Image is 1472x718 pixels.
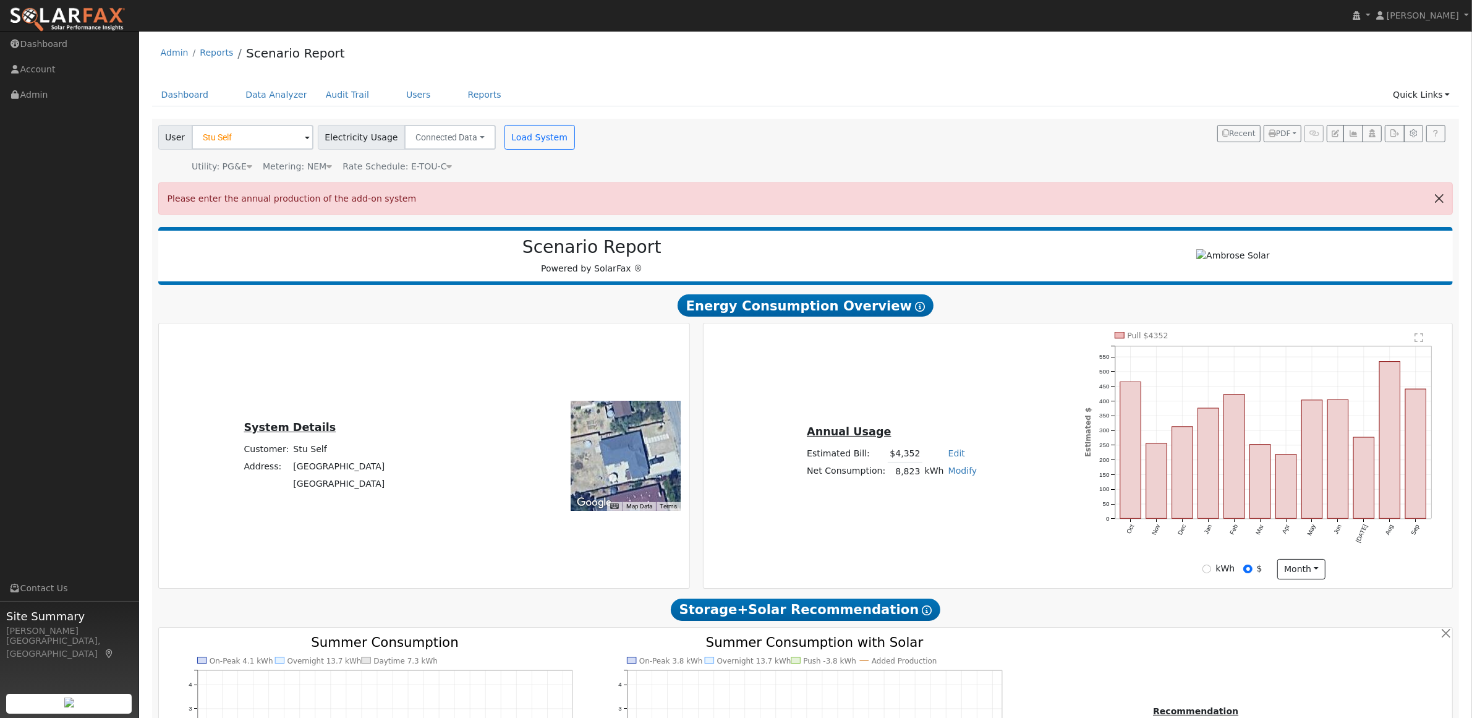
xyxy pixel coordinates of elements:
td: [GEOGRAPHIC_DATA] [291,458,387,476]
td: Address: [242,458,291,476]
span: Please enter the annual production of the add-on system [168,194,417,203]
rect: onclick="" [1406,389,1427,518]
span: Site Summary [6,608,132,625]
rect: onclick="" [1224,395,1245,519]
a: Modify [948,466,977,476]
span: [PERSON_NAME] [1387,11,1459,20]
text: 4 [189,681,192,688]
text: 500 [1099,368,1110,375]
text: Summer Consumption with Solar [706,635,924,650]
rect: onclick="" [1146,443,1167,518]
text: 250 [1099,442,1110,448]
rect: onclick="" [1172,427,1193,519]
label: kWh [1215,562,1235,575]
button: Connected Data [404,125,496,150]
text: Added Production [872,657,937,665]
a: Scenario Report [246,46,345,61]
div: Utility: PG&E [192,160,252,173]
text: 400 [1099,398,1110,404]
td: Customer: [242,441,291,458]
img: retrieve [64,698,74,707]
rect: onclick="" [1380,362,1401,519]
a: Admin [161,48,189,58]
a: Dashboard [152,83,218,106]
img: Ambrose Solar [1196,249,1270,262]
text: Dec [1176,523,1187,536]
div: Powered by SolarFax ® [164,237,1019,275]
img: SolarFax [9,7,126,33]
button: Multi-Series Graph [1343,125,1363,142]
text: 0 [1106,515,1110,522]
text: Nov [1151,523,1162,536]
text: Mar [1254,523,1265,536]
text: Apr [1281,523,1291,535]
button: Close [1426,183,1452,213]
text: Jan [1203,523,1214,535]
rect: onclick="" [1328,400,1349,519]
td: $4,352 [888,445,922,463]
text: On-Peak 4.1 kWh [210,657,273,665]
a: Reports [200,48,233,58]
text: Overnight 13.7 kWh [717,657,791,665]
rect: onclick="" [1302,400,1323,519]
a: Map [104,649,115,659]
span: Electricity Usage [318,125,405,150]
button: Edit User [1327,125,1344,142]
text: 3 [618,705,621,712]
h2: Scenario Report [171,237,1013,258]
text: 350 [1099,412,1110,419]
a: Terms (opens in new tab) [660,503,677,510]
span: PDF [1269,129,1291,138]
text: 100 [1099,486,1110,493]
text: 50 [1103,501,1110,508]
rect: onclick="" [1276,455,1297,519]
span: Storage+Solar Recommendation [671,599,940,621]
text: Sep [1410,523,1421,536]
td: [GEOGRAPHIC_DATA] [291,476,387,493]
text: 150 [1099,471,1110,478]
a: Open this area in Google Maps (opens a new window) [574,495,615,511]
text: 4 [618,681,622,688]
input: $ [1243,565,1252,573]
button: Login As [1363,125,1382,142]
i: Show Help [915,302,925,312]
text: Estimated $ [1084,408,1092,457]
text: Jun [1333,523,1343,535]
text: 200 [1099,456,1110,463]
td: kWh [922,463,946,481]
a: Audit Trail [317,83,378,106]
input: kWh [1202,565,1211,573]
a: Data Analyzer [236,83,317,106]
text: May [1306,523,1317,537]
text: [DATE] [1355,523,1369,544]
div: [PERSON_NAME] [6,625,132,638]
button: Map Data [626,502,652,511]
rect: onclick="" [1120,382,1141,519]
rect: onclick="" [1250,445,1271,519]
u: Recommendation [1153,706,1238,716]
u: System Details [244,421,336,434]
span: User [158,125,192,150]
u: Annual Usage [807,425,891,438]
span: Energy Consumption Overview [678,294,934,317]
text: Push -3.8 kWh [803,657,856,665]
button: Settings [1404,125,1423,142]
div: [GEOGRAPHIC_DATA], [GEOGRAPHIC_DATA] [6,635,132,660]
td: Estimated Bill: [805,445,888,463]
label: $ [1257,562,1262,575]
a: Reports [459,83,511,106]
a: Edit [948,448,965,458]
button: Load System [504,125,575,150]
td: 8,823 [888,463,922,481]
button: Export Interval Data [1385,125,1404,142]
rect: onclick="" [1198,408,1219,518]
img: Google [574,495,615,511]
text: On-Peak 3.8 kWh [639,657,703,665]
text: Overnight 13.7 kWh [287,657,361,665]
input: Select a User [192,125,313,150]
a: Help Link [1426,125,1445,142]
td: Net Consumption: [805,463,888,481]
div: Metering: NEM [263,160,332,173]
text: 300 [1099,427,1110,434]
text: Oct [1126,523,1136,535]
